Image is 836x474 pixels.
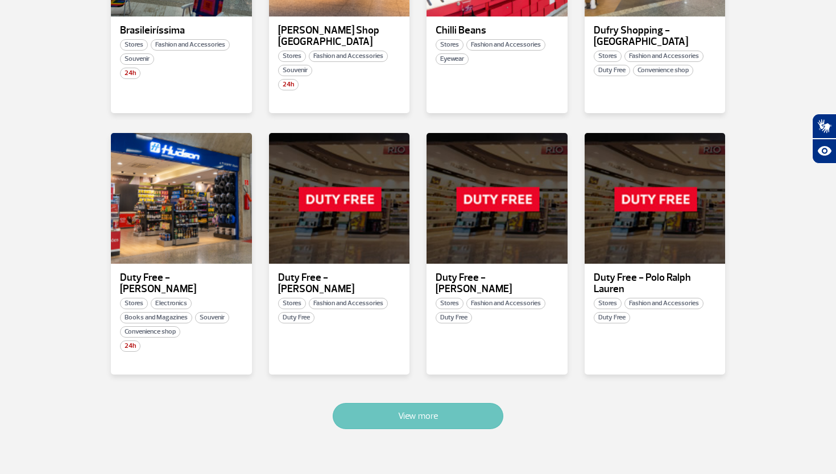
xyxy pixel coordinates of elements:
[624,51,703,62] span: Fashion and Accessories
[120,340,140,352] span: 24h
[594,298,622,309] span: Stores
[151,298,192,309] span: Electronics
[466,298,545,309] span: Fashion and Accessories
[195,312,229,323] span: Souvenir
[278,51,306,62] span: Stores
[309,298,388,309] span: Fashion and Accessories
[120,25,243,36] p: Brasileiríssima
[594,51,622,62] span: Stores
[120,298,148,309] span: Stores
[120,39,148,51] span: Stores
[594,272,717,295] p: Duty Free - Polo Ralph Lauren
[436,312,472,323] span: Duty Free
[466,39,545,51] span: Fashion and Accessories
[278,272,401,295] p: Duty Free - [PERSON_NAME]
[278,79,299,90] span: 24h
[436,272,558,295] p: Duty Free - [PERSON_NAME]
[278,298,306,309] span: Stores
[120,272,243,295] p: Duty Free - [PERSON_NAME]
[436,25,558,36] p: Chilli Beans
[594,65,630,76] span: Duty Free
[812,114,836,164] div: Plugin de acessibilidade da Hand Talk.
[436,298,463,309] span: Stores
[151,39,230,51] span: Fashion and Accessories
[624,298,703,309] span: Fashion and Accessories
[812,114,836,139] button: Abrir tradutor de língua de sinais.
[120,326,180,338] span: Convenience shop
[278,65,312,76] span: Souvenir
[120,312,192,323] span: Books and Magazines
[594,312,630,323] span: Duty Free
[120,53,154,65] span: Souvenir
[333,403,503,429] button: View more
[633,65,693,76] span: Convenience shop
[278,25,401,48] p: [PERSON_NAME] Shop [GEOGRAPHIC_DATA]
[594,25,717,48] p: Dufry Shopping - [GEOGRAPHIC_DATA]
[436,53,469,65] span: Eyewear
[309,51,388,62] span: Fashion and Accessories
[436,39,463,51] span: Stores
[812,139,836,164] button: Abrir recursos assistivos.
[278,312,314,323] span: Duty Free
[120,68,140,79] span: 24h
